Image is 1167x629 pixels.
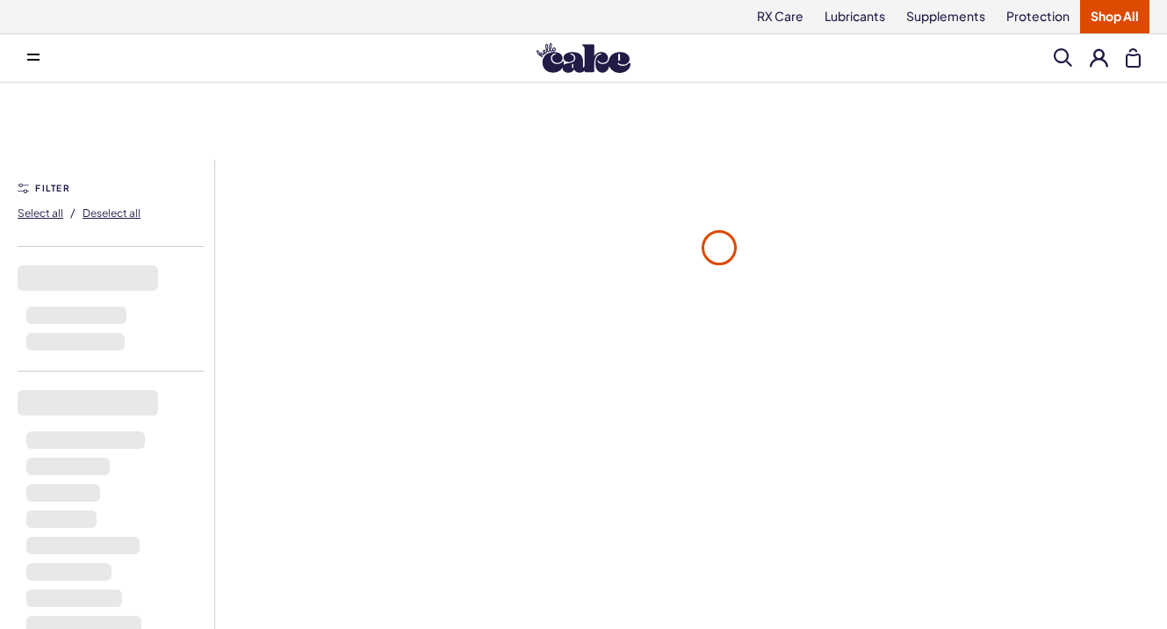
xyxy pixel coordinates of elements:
span: Select all [18,206,63,220]
img: Hello Cake [537,43,630,73]
button: Deselect all [83,199,140,227]
button: Select all [18,199,63,227]
span: / [70,205,76,221]
span: Deselect all [83,206,140,220]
